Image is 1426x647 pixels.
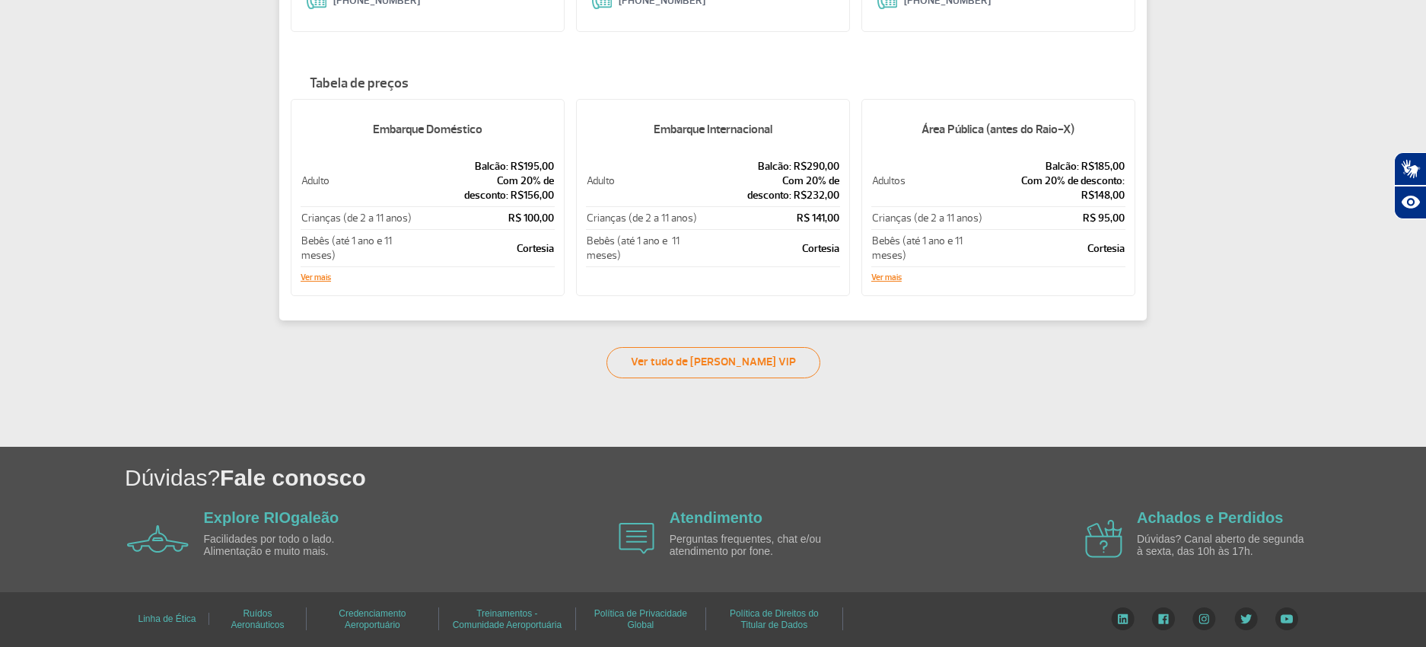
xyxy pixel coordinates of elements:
[339,603,406,636] a: Credenciamento Aeroportuário
[594,603,687,636] a: Política de Privacidade Global
[125,462,1426,493] h1: Dúvidas?
[220,465,366,490] span: Fale conosco
[415,159,554,174] p: Balcão: R$195,00
[987,159,1125,174] p: Balcão: R$185,00
[301,110,555,149] h5: Embarque Doméstico
[987,241,1125,256] p: Cortesia
[415,211,554,225] p: R$ 100,00
[301,174,413,188] p: Adulto
[291,76,1135,91] h4: Tabela de preços
[301,234,413,263] p: Bebês (até 1 ano e 11 meses)
[301,211,413,225] p: Crianças (de 2 a 11 anos)
[1152,607,1175,630] img: Facebook
[871,273,902,282] button: Ver mais
[453,603,562,636] a: Treinamentos - Comunidade Aeroportuária
[1275,607,1298,630] img: YouTube
[587,174,698,188] p: Adulto
[699,211,839,225] p: R$ 141,00
[699,159,839,174] p: Balcão: R$290,00
[699,174,839,202] p: Com 20% de desconto: R$232,00
[586,110,840,149] h5: Embarque Internacional
[872,174,985,188] p: Adultos
[606,347,820,378] a: Ver tudo de [PERSON_NAME] VIP
[619,523,654,554] img: airplane icon
[670,509,762,526] a: Atendimento
[872,211,985,225] p: Crianças (de 2 a 11 anos)
[231,603,284,636] a: Ruídos Aeronáuticos
[301,273,331,282] button: Ver mais
[587,234,698,263] p: Bebês (até 1 ano e 11 meses)
[1394,152,1426,186] button: Abrir tradutor de língua de sinais.
[1394,152,1426,219] div: Plugin de acessibilidade da Hand Talk.
[1137,534,1312,557] p: Dúvidas? Canal aberto de segunda à sexta, das 10h às 17h.
[127,525,189,553] img: airplane icon
[204,534,379,557] p: Facilidades por todo o lado. Alimentação e muito mais.
[204,509,339,526] a: Explore RIOgaleão
[1394,186,1426,219] button: Abrir recursos assistivos.
[1137,509,1283,526] a: Achados e Perdidos
[587,211,698,225] p: Crianças (de 2 a 11 anos)
[987,211,1125,225] p: R$ 95,00
[699,241,839,256] p: Cortesia
[872,234,985,263] p: Bebês (até 1 ano e 11 meses)
[1111,607,1135,630] img: LinkedIn
[871,110,1125,149] h5: Área Pública (antes do Raio-X)
[1192,607,1216,630] img: Instagram
[138,608,196,629] a: Linha de Ética
[987,174,1125,202] p: Com 20% de desconto: R$148,00
[415,241,554,256] p: Cortesia
[670,534,845,557] p: Perguntas frequentes, chat e/ou atendimento por fone.
[730,603,819,636] a: Política de Direitos do Titular de Dados
[415,174,554,202] p: Com 20% de desconto: R$156,00
[1234,607,1258,630] img: Twitter
[1085,520,1122,558] img: airplane icon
